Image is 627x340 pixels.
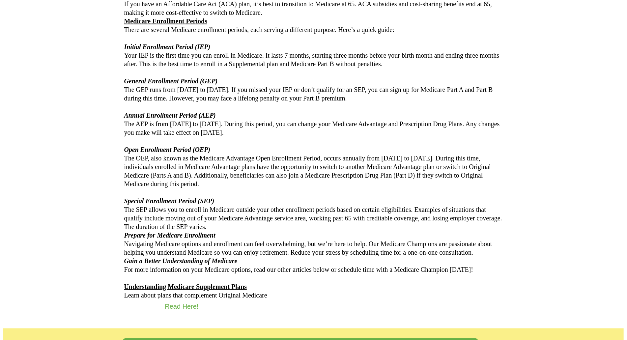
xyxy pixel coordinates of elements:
p: The AEP is from [DATE] to [DATE]. During this period, you can change your Medicare Advantage and ... [124,120,503,137]
em: Annual Enrollment Period (AEP) [124,112,216,119]
em: Gain a Better Understanding of Medicare [124,257,238,265]
p: The GEP runs from [DATE] to [DATE]. If you missed your IEP or don’t qualify for an SEP, you can s... [124,85,503,102]
u: Medicare Enrollment Periods [124,17,208,25]
em: Open Enrollment Period (OEP) [124,146,211,153]
em: Special Enrollment Period (SEP) [124,197,214,205]
p: Your IEP is the first time you can enroll in Medicare. It lasts 7 months, starting three months b... [124,51,503,68]
em: General Enrollment Period (GEP)￼ [124,77,218,85]
p: Learn about plans that complement Original Medicare [124,282,503,299]
p: For more information on your Medicare options, read our other articles below or schedule time wit... [124,265,503,274]
p: ￼ [124,77,503,85]
em: Prepare for Medicare Enrollment [124,232,215,239]
em: Initial Enrollment Period (IEP) [124,43,211,50]
p: There are several Medicare enrollment periods, each serving a different purpose. Here’s a quick g... [124,25,503,34]
a: Read Here! [163,299,464,315]
p: The OEP, also known as the Medicare Advantage Open Enrollment Period, occurs annually from [DATE]... [124,154,503,188]
u: Understanding Medicare Supplement Plans [124,283,247,290]
span: Read Here! [165,303,198,310]
p: Navigating Medicare options and enrollment can feel overwhelming, but we’re here to help. Our Med... [124,240,503,257]
p: The SEP allows you to enroll in Medicare outside your other enrollment periods based on certain e... [124,205,503,231]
